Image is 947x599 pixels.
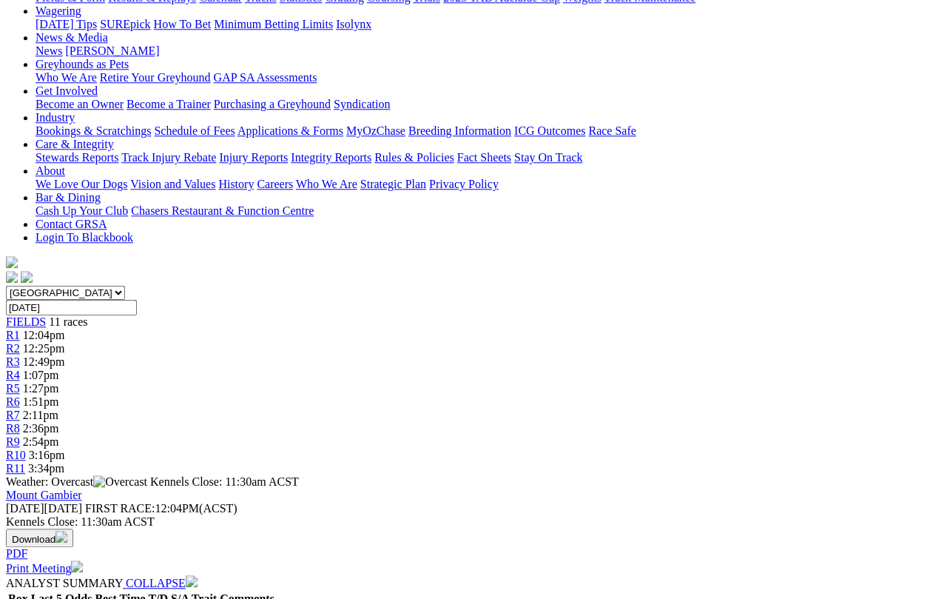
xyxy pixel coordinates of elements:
[85,502,155,515] span: FIRST RACE:
[23,395,59,408] span: 1:51pm
[514,124,585,137] a: ICG Outcomes
[36,98,941,111] div: Get Involved
[6,547,941,560] div: Download
[85,502,237,515] span: 12:04PM(ACST)
[186,575,198,587] img: chevron-down-white.svg
[36,18,941,31] div: Wagering
[126,577,186,589] span: COLLAPSE
[6,382,20,395] span: R5
[23,435,59,448] span: 2:54pm
[6,369,20,381] a: R4
[214,71,317,84] a: GAP SA Assessments
[55,531,67,543] img: download.svg
[336,18,371,30] a: Isolynx
[23,382,59,395] span: 1:27pm
[21,271,33,283] img: twitter.svg
[36,191,101,204] a: Bar & Dining
[334,98,390,110] a: Syndication
[360,178,426,190] a: Strategic Plan
[6,271,18,283] img: facebook.svg
[29,449,65,461] span: 3:16pm
[296,178,357,190] a: Who We Are
[65,44,159,57] a: [PERSON_NAME]
[121,151,216,164] a: Track Injury Rebate
[346,124,405,137] a: MyOzChase
[6,422,20,435] a: R8
[154,124,235,137] a: Schedule of Fees
[219,151,288,164] a: Injury Reports
[36,178,941,191] div: About
[218,178,254,190] a: History
[36,98,124,110] a: Become an Owner
[36,44,62,57] a: News
[6,529,73,547] button: Download
[36,204,128,217] a: Cash Up Your Club
[36,111,75,124] a: Industry
[6,256,18,268] img: logo-grsa-white.png
[23,355,65,368] span: 12:49pm
[291,151,371,164] a: Integrity Reports
[127,98,211,110] a: Become a Trainer
[257,178,293,190] a: Careers
[6,449,26,461] a: R10
[36,151,941,164] div: Care & Integrity
[36,124,151,137] a: Bookings & Scratchings
[49,315,87,328] span: 11 races
[6,300,137,315] input: Select date
[6,475,150,488] span: Weather: Overcast
[36,44,941,58] div: News & Media
[6,409,20,421] span: R7
[6,575,941,590] div: ANALYST SUMMARY
[214,18,333,30] a: Minimum Betting Limits
[23,409,58,421] span: 2:11pm
[36,138,114,150] a: Care & Integrity
[6,489,82,501] a: Mount Gambier
[100,18,150,30] a: SUREpick
[36,218,107,230] a: Contact GRSA
[6,502,82,515] span: [DATE]
[93,475,147,489] img: Overcast
[36,31,108,44] a: News & Media
[36,71,97,84] a: Who We Are
[36,151,118,164] a: Stewards Reports
[6,395,20,408] a: R6
[374,151,454,164] a: Rules & Policies
[154,18,212,30] a: How To Bet
[514,151,582,164] a: Stay On Track
[36,124,941,138] div: Industry
[23,329,65,341] span: 12:04pm
[71,560,83,572] img: printer.svg
[36,58,129,70] a: Greyhounds as Pets
[36,164,65,177] a: About
[6,547,27,560] a: PDF
[123,577,198,589] a: COLLAPSE
[36,4,81,17] a: Wagering
[6,329,20,341] a: R1
[36,18,97,30] a: [DATE] Tips
[6,355,20,368] a: R3
[6,435,20,448] a: R9
[214,98,331,110] a: Purchasing a Greyhound
[150,475,299,488] span: Kennels Close: 11:30am ACST
[429,178,499,190] a: Privacy Policy
[23,342,65,355] span: 12:25pm
[6,515,941,529] div: Kennels Close: 11:30am ACST
[28,462,64,475] span: 3:34pm
[130,178,215,190] a: Vision and Values
[23,422,59,435] span: 2:36pm
[36,231,133,244] a: Login To Blackbook
[36,84,98,97] a: Get Involved
[6,462,25,475] a: R11
[6,315,46,328] a: FIELDS
[237,124,343,137] a: Applications & Forms
[6,342,20,355] a: R2
[23,369,59,381] span: 1:07pm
